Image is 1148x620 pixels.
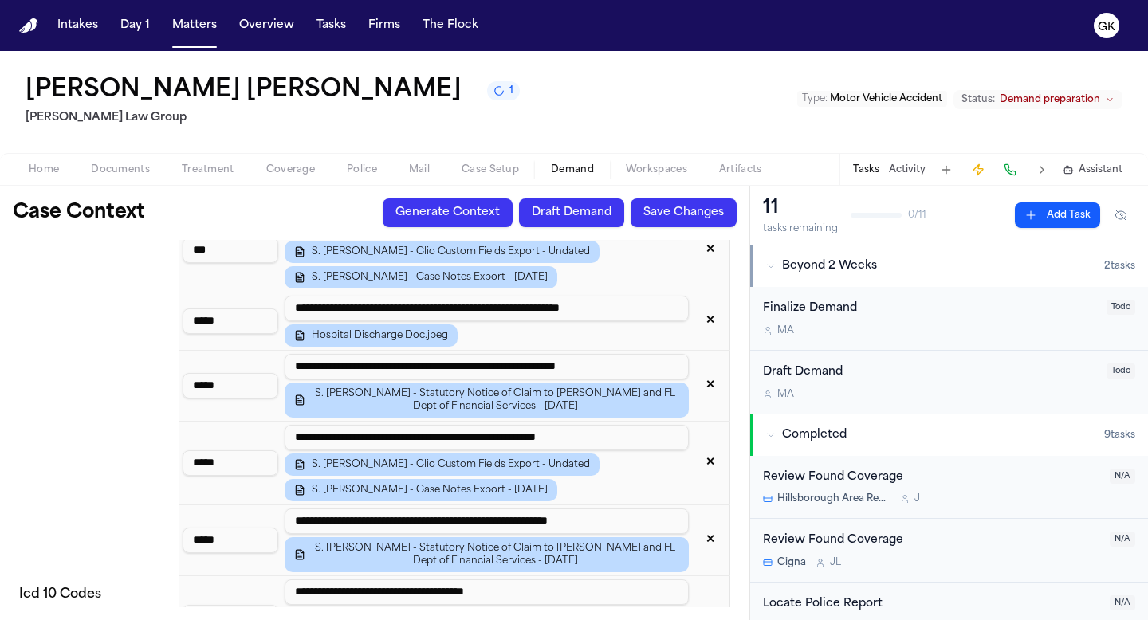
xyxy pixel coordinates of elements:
[285,479,557,501] button: S. [PERSON_NAME] - Case Notes Export - [DATE]
[29,163,59,176] span: Home
[750,414,1148,456] button: Completed9tasks
[719,163,762,176] span: Artifacts
[777,492,890,505] span: Hillsborough Area Regional Transit Authority ([PERSON_NAME])
[285,537,689,572] button: S. [PERSON_NAME] - Statutory Notice of Claim to [PERSON_NAME] and FL Dept of Financial Services -...
[26,77,462,105] button: Edit matter name
[750,351,1148,414] div: Open task: Draft Demand
[763,363,1097,382] div: Draft Demand
[763,469,1100,487] div: Review Found Coverage
[696,236,725,265] button: Remove code
[166,11,223,40] button: Matters
[763,222,838,235] div: tasks remaining
[19,18,38,33] img: Finch Logo
[13,200,145,226] h1: Case Context
[383,198,513,227] button: Generate Context
[266,163,315,176] span: Coverage
[830,556,841,569] span: J L
[509,84,513,97] span: 1
[1107,202,1135,228] button: Hide completed tasks (⌘⇧H)
[19,18,38,33] a: Home
[1015,202,1100,228] button: Add Task
[462,163,519,176] span: Case Setup
[519,198,624,227] button: Draft Demand
[285,241,600,263] button: S. [PERSON_NAME] - Clio Custom Fields Export - Undated
[889,163,926,176] button: Activity
[797,91,947,107] button: Edit Type: Motor Vehicle Accident
[182,163,234,176] span: Treatment
[999,159,1021,181] button: Make a Call
[631,198,737,227] button: Save Changes
[416,11,485,40] button: The Flock
[763,300,1097,318] div: Finalize Demand
[91,163,150,176] span: Documents
[1079,163,1122,176] span: Assistant
[409,163,430,176] span: Mail
[953,90,1122,109] button: Change status from Demand preparation
[26,77,462,105] h1: [PERSON_NAME] [PERSON_NAME]
[782,427,847,443] span: Completed
[777,388,794,401] span: M A
[626,163,687,176] span: Workspaces
[1063,163,1122,176] button: Assistant
[285,324,458,347] button: Hospital Discharge Doc.jpeg
[1110,532,1135,547] span: N/A
[763,595,1100,614] div: Locate Police Report
[26,108,520,128] h2: [PERSON_NAME] Law Group
[347,163,377,176] span: Police
[696,371,725,400] button: Remove code
[233,11,301,40] button: Overview
[1110,469,1135,484] span: N/A
[777,324,794,337] span: M A
[782,258,877,274] span: Beyond 2 Weeks
[853,163,879,176] button: Tasks
[763,195,838,221] div: 11
[696,526,725,555] button: Remove code
[551,163,594,176] span: Demand
[310,11,352,40] button: Tasks
[750,287,1148,351] div: Open task: Finalize Demand
[487,81,520,100] button: 1 active task
[285,383,689,418] button: S. [PERSON_NAME] - Statutory Notice of Claim to [PERSON_NAME] and FL Dept of Financial Services -...
[750,456,1148,520] div: Open task: Review Found Coverage
[696,449,725,477] button: Remove code
[1107,300,1135,315] span: Todo
[1107,363,1135,379] span: Todo
[1000,93,1100,106] span: Demand preparation
[830,94,942,104] span: Motor Vehicle Accident
[763,532,1100,550] div: Review Found Coverage
[967,159,989,181] button: Create Immediate Task
[908,209,926,222] span: 0 / 11
[750,245,1148,287] button: Beyond 2 Weeks2tasks
[1104,429,1135,441] span: 9 task s
[114,11,156,40] button: Day 1
[1104,260,1135,273] span: 2 task s
[285,453,600,476] button: S. [PERSON_NAME] - Clio Custom Fields Export - Undated
[914,492,920,505] span: J
[1110,595,1135,610] span: N/A
[961,93,995,106] span: Status:
[696,307,725,336] button: Remove code
[285,266,557,288] button: S. [PERSON_NAME] - Case Notes Export - [DATE]
[935,159,957,181] button: Add Task
[777,556,806,569] span: Cigna
[51,11,104,40] button: Intakes
[750,519,1148,583] div: Open task: Review Found Coverage
[362,11,407,40] button: Firms
[802,94,828,104] span: Type :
